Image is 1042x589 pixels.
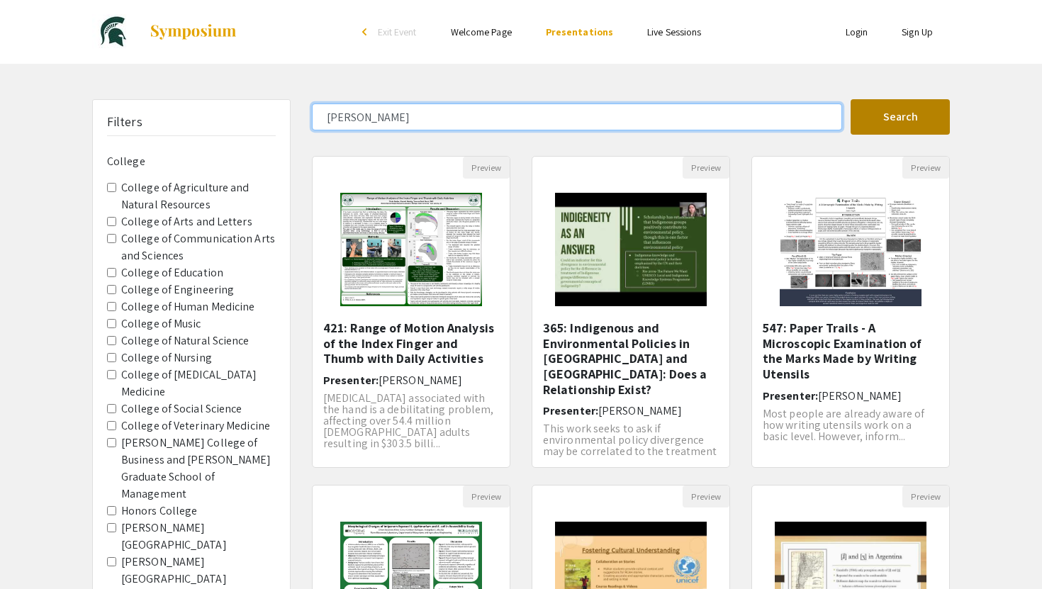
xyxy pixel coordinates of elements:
[121,179,276,213] label: College of Agriculture and Natural Resources
[121,503,197,520] label: Honors College
[532,156,730,468] div: Open Presentation <p>365: Indigenous and Environmental Policies in China and Taiwan: Does a Relat...
[902,486,949,507] button: Preview
[463,486,510,507] button: Preview
[121,213,252,230] label: College of Arts and Letters
[121,281,234,298] label: College of Engineering
[546,26,613,38] a: Presentations
[543,423,719,469] p: This work seeks to ask if environmental policy divergence may be correlated to the treatment of I...
[378,26,417,38] span: Exit Event
[121,332,250,349] label: College of Natural Science
[451,26,512,38] a: Welcome Page
[92,14,237,50] a: Michigan State University Undergraduate Research and Arts Forum
[326,179,496,320] img: <p class="ql-align-center">421: Range of Motion Analysis of the Index Finger and Thumb with Daily...
[323,374,499,387] h6: Presenter:
[121,417,270,434] label: College of Veterinary Medicine
[818,388,902,403] span: [PERSON_NAME]
[323,320,499,366] h5: 421: Range of Motion Analysis of the Index Finger and Thumb with Daily Activities
[121,230,276,264] label: College of Communication Arts and Sciences
[683,486,729,507] button: Preview
[121,366,276,400] label: College of [MEDICAL_DATA] Medicine
[362,28,371,36] div: arrow_back_ios
[121,554,276,588] label: [PERSON_NAME][GEOGRAPHIC_DATA]
[121,298,255,315] label: College of Human Medicine
[92,14,135,50] img: Michigan State University Undergraduate Research and Arts Forum
[379,373,462,388] span: [PERSON_NAME]
[541,179,720,320] img: <p>365: Indigenous and Environmental Policies in China and Taiwan: Does a Relationship Exist?</p>
[11,525,60,578] iframe: Chat
[312,103,842,130] input: Search Keyword(s) Or Author(s)
[149,23,237,40] img: Symposium by ForagerOne
[312,156,510,468] div: Open Presentation <p class="ql-align-center">421: Range of Motion Analysis of the Index Finger an...
[902,157,949,179] button: Preview
[121,520,276,554] label: [PERSON_NAME][GEOGRAPHIC_DATA]
[647,26,701,38] a: Live Sessions
[121,315,201,332] label: College of Music
[763,406,924,444] span: Most people are already aware of how writing utensils work on a basic level. However, inform...
[543,320,719,397] h5: 365: Indigenous and Environmental Policies in [GEOGRAPHIC_DATA] and [GEOGRAPHIC_DATA]: Does a Rel...
[107,114,142,130] h5: Filters
[766,179,936,320] img: <p>547: Paper Trails - A Microscopic Examination of the Marks Made by Writing Utensils</p>
[902,26,933,38] a: Sign Up
[851,99,950,135] button: Search
[121,349,212,366] label: College of Nursing
[463,157,510,179] button: Preview
[107,155,276,168] h6: College
[598,403,682,418] span: [PERSON_NAME]
[121,400,242,417] label: College of Social Science
[121,434,276,503] label: [PERSON_NAME] College of Business and [PERSON_NAME] Graduate School of Management
[323,393,499,449] p: [MEDICAL_DATA] associated with the hand is a debilitating problem, affecting over 54.4 million [D...
[763,320,939,381] h5: 547: Paper Trails - A Microscopic Examination of the Marks Made by Writing Utensils
[846,26,868,38] a: Login
[121,264,223,281] label: College of Education
[751,156,950,468] div: Open Presentation <p>547: Paper Trails - A Microscopic Examination of the Marks Made by Writing U...
[543,404,719,417] h6: Presenter:
[683,157,729,179] button: Preview
[763,389,939,403] h6: Presenter:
